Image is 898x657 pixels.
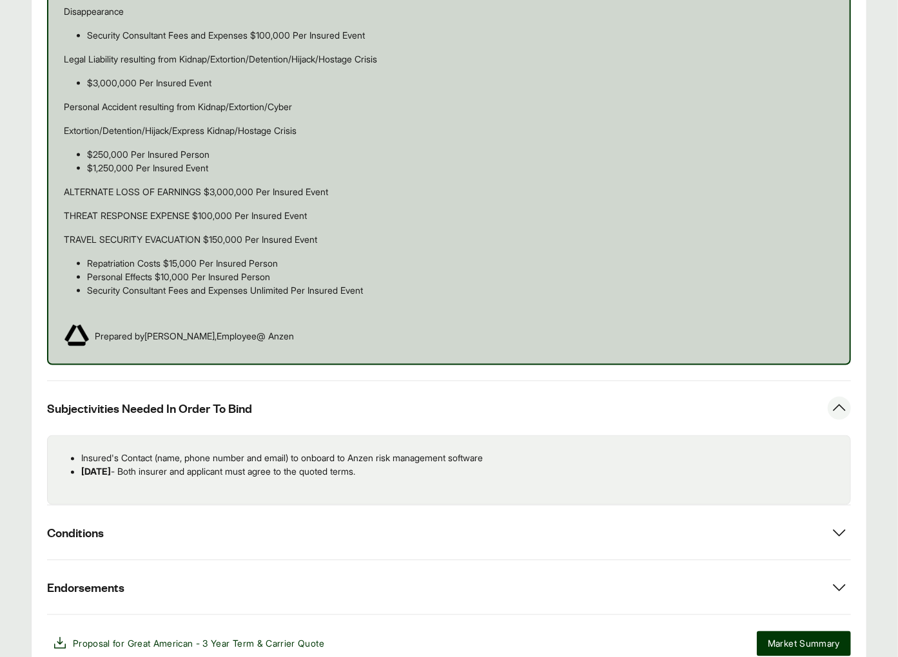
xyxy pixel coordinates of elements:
[87,270,834,283] p: Personal Effects $10,000 Per Insured Person
[87,283,834,297] p: Security Consultant Fees and Expenses Unlimited Per Insured Event
[47,560,851,614] button: Endorsements
[64,209,834,222] p: THREAT RESPONSE EXPENSE $100,000 Per Insured Event
[257,638,324,649] span: & Carrier Quote
[47,631,329,656] button: Proposal for Great American - 3 Year Term & Carrier Quote
[81,452,840,465] p: Insured's Contact (name, phone number and email) to onboard to Anzen risk management software
[128,638,255,649] span: Great American - 3 Year Term
[47,525,104,541] span: Conditions
[81,466,111,477] strong: [DATE]
[47,381,851,435] button: Subjectivities Needed In Order To Bind
[47,506,851,560] button: Conditions
[87,28,834,42] p: Security Consultant Fees and Expenses $100,000 Per Insured Event
[47,580,124,596] span: Endorsements
[64,124,834,137] p: Extortion/Detention/Hijack/Express Kidnap/Hostage Crisis
[81,465,840,479] p: - Both insurer and applicant must agree to the quoted terms.
[87,148,834,161] p: $250,000 Per Insured Person
[64,52,834,66] p: Legal Liability resulting from Kidnap/Extortion/Detention/Hijack/Hostage Crisis
[64,185,834,198] p: ALTERNATE LOSS OF EARNINGS $3,000,000 Per Insured Event
[73,637,324,651] span: Proposal for
[87,161,834,175] p: $1,250,000 Per Insured Event
[64,5,834,18] p: Disappearance
[64,233,834,246] p: TRAVEL SECURITY EVACUATION $150,000 Per Insured Event
[47,401,252,417] span: Subjectivities Needed In Order To Bind
[87,256,834,270] p: Repatriation Costs $15,000 Per Insured Person
[64,100,834,113] p: Personal Accident resulting from Kidnap/Extortion/Cyber
[768,637,840,651] span: Market Summary
[87,76,834,90] p: $3,000,000 Per Insured Event
[757,631,851,656] button: Market Summary
[95,329,294,343] span: Prepared by [PERSON_NAME] , Employee @ Anzen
